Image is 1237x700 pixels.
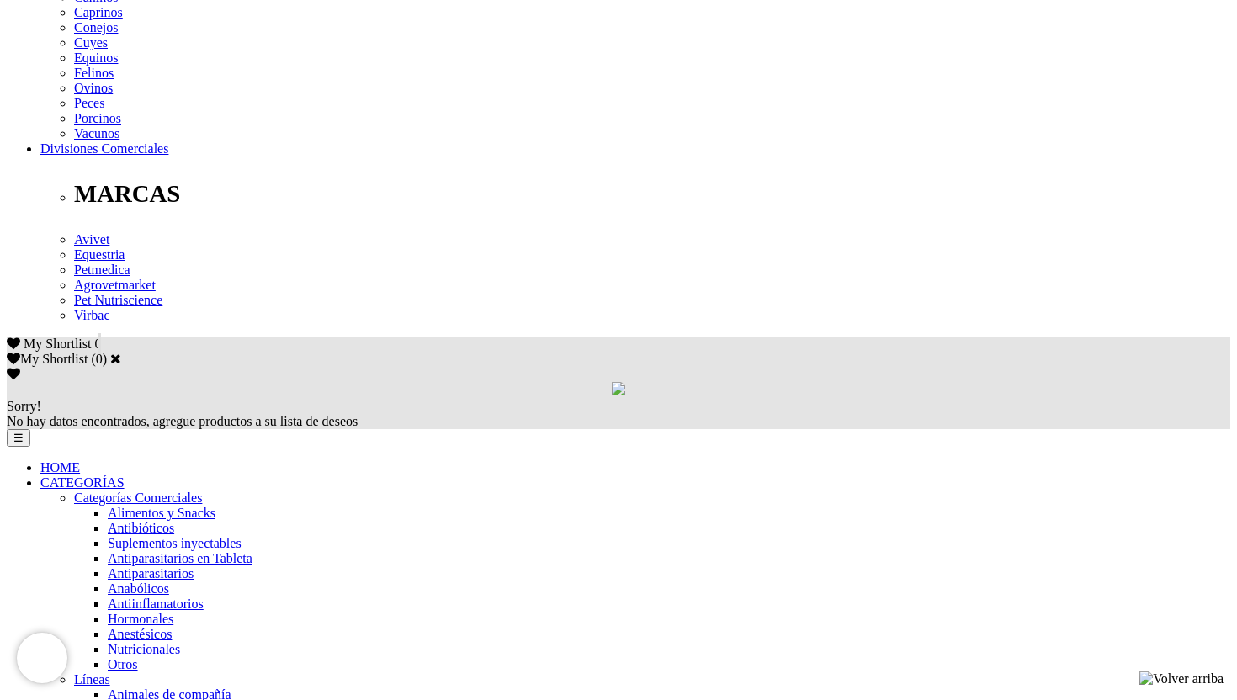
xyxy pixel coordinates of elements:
label: 0 [96,352,103,366]
span: Sorry! [7,399,41,413]
iframe: Brevo live chat [17,633,67,683]
span: 0 [94,337,101,351]
img: loading.gif [612,382,625,395]
img: Volver arriba [1139,671,1224,687]
a: Porcinos [74,111,121,125]
a: Divisiones Comerciales [40,141,168,156]
a: Equinos [74,50,118,65]
a: CATEGORÍAS [40,475,125,490]
a: Cerrar [110,352,121,365]
div: No hay datos encontrados, agregue productos a su lista de deseos [7,399,1230,429]
a: Categorías Comerciales [74,491,202,505]
p: MARCAS [74,180,1230,208]
a: Pet Nutriscience [74,293,162,307]
a: Suplementos inyectables [108,536,242,550]
a: HOME [40,460,80,475]
a: Antiparasitarios en Tableta [108,551,252,565]
a: Petmedica [74,262,130,277]
a: Peces [74,96,104,110]
a: Antibióticos [108,521,174,535]
a: Equestria [74,247,125,262]
a: Cuyes [74,35,108,50]
label: My Shortlist [7,352,88,366]
button: ☰ [7,429,30,447]
a: Nutricionales [108,642,180,656]
a: Antiinflamatorios [108,597,204,611]
a: Agrovetmarket [74,278,156,292]
a: Anestésicos [108,627,172,641]
span: ( ) [91,352,107,366]
a: Virbac [74,308,110,322]
a: Anabólicos [108,581,169,596]
a: Avivet [74,232,109,247]
a: Ovinos [74,81,113,95]
a: Conejos [74,20,118,34]
a: Hormonales [108,612,173,626]
a: Otros [108,657,138,671]
a: Vacunos [74,126,119,141]
a: Líneas [74,672,110,687]
a: Alimentos y Snacks [108,506,215,520]
a: Antiparasitarios [108,566,194,581]
span: My Shortlist [24,337,91,351]
a: Felinos [74,66,114,80]
a: Caprinos [74,5,123,19]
